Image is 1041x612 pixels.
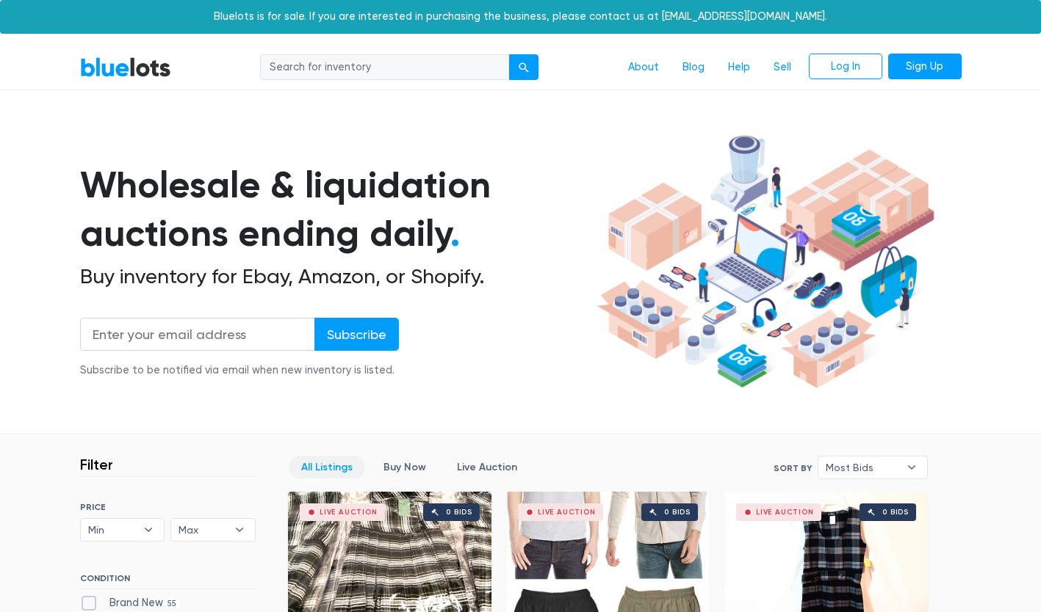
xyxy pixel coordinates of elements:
[260,54,510,81] input: Search for inventory
[88,519,137,541] span: Min
[163,598,181,610] span: 55
[80,573,256,589] h6: CONDITION
[671,54,716,81] a: Blog
[896,456,927,478] b: ▾
[224,519,255,541] b: ▾
[664,509,691,516] div: 0 bids
[616,54,671,81] a: About
[762,54,803,81] a: Sell
[80,264,591,289] h2: Buy inventory for Ebay, Amazon, or Shopify.
[444,456,530,478] a: Live Auction
[888,54,962,80] a: Sign Up
[80,161,591,258] h1: Wholesale & liquidation auctions ending daily
[450,211,460,255] span: .
[882,509,909,516] div: 0 bids
[716,54,762,81] a: Help
[80,363,399,379] div: Subscribe to be notified via email when new inventory is listed.
[538,509,596,516] div: Live Auction
[80,502,256,512] h6: PRICE
[371,456,439,478] a: Buy Now
[179,519,227,541] span: Max
[80,595,181,611] label: Brand New
[320,509,378,516] div: Live Auction
[591,128,940,396] img: hero-ee84e7d0318cb26816c560f6b4441b76977f77a177738b4e94f68c95b2b83dbb.png
[774,462,812,475] label: Sort By
[826,456,899,478] span: Most Bids
[289,456,365,478] a: All Listings
[809,54,882,80] a: Log In
[314,318,399,351] input: Subscribe
[756,509,814,516] div: Live Auction
[80,57,171,78] a: BlueLots
[446,509,472,516] div: 0 bids
[133,519,164,541] b: ▾
[80,456,113,473] h3: Filter
[80,318,315,351] input: Enter your email address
